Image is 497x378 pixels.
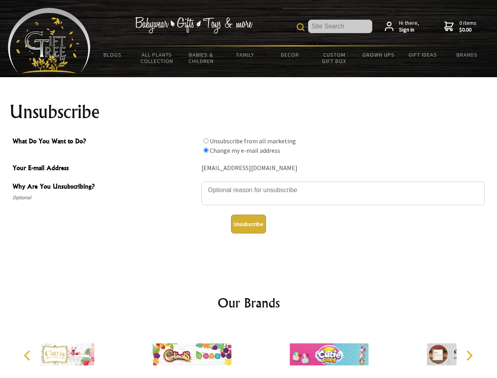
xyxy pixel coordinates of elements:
[13,163,198,174] span: Your E-mail Address
[297,23,305,31] img: product search
[224,46,268,63] a: Family
[9,102,488,121] h1: Unsubscribe
[8,8,91,73] img: Babyware - Gifts - Toys and more...
[203,148,209,153] input: What Do You Want to Do?
[210,137,296,145] label: Unsubscribe from all marketing
[16,293,482,312] h2: Our Brands
[13,136,198,148] span: What Do You Want to Do?
[135,46,179,69] a: All Plants Collection
[444,20,477,33] a: 0 items$0.00
[460,347,478,364] button: Next
[445,46,490,63] a: Brands
[203,138,209,143] input: What Do You Want to Do?
[201,162,485,174] div: [EMAIL_ADDRESS][DOMAIN_NAME]
[268,46,312,63] a: Decor
[135,17,253,33] img: Babywear - Gifts - Toys & more
[179,46,224,69] a: Babies & Children
[401,46,445,63] a: Gift Ideas
[308,20,372,33] input: Site Search
[399,20,419,33] span: Hi there,
[231,215,266,233] button: Unsubscribe
[210,146,280,154] label: Change my e-mail address
[201,182,485,205] textarea: Why Are You Unsubscribing?
[399,26,419,33] strong: Sign in
[91,46,135,63] a: BLOGS
[13,182,198,193] span: Why Are You Unsubscribing?
[459,19,477,33] span: 0 items
[13,193,198,202] span: Optional
[312,46,357,69] a: Custom Gift Box
[459,26,477,33] strong: $0.00
[385,20,419,33] a: Hi there,Sign in
[20,347,37,364] button: Previous
[356,46,401,63] a: Grown Ups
